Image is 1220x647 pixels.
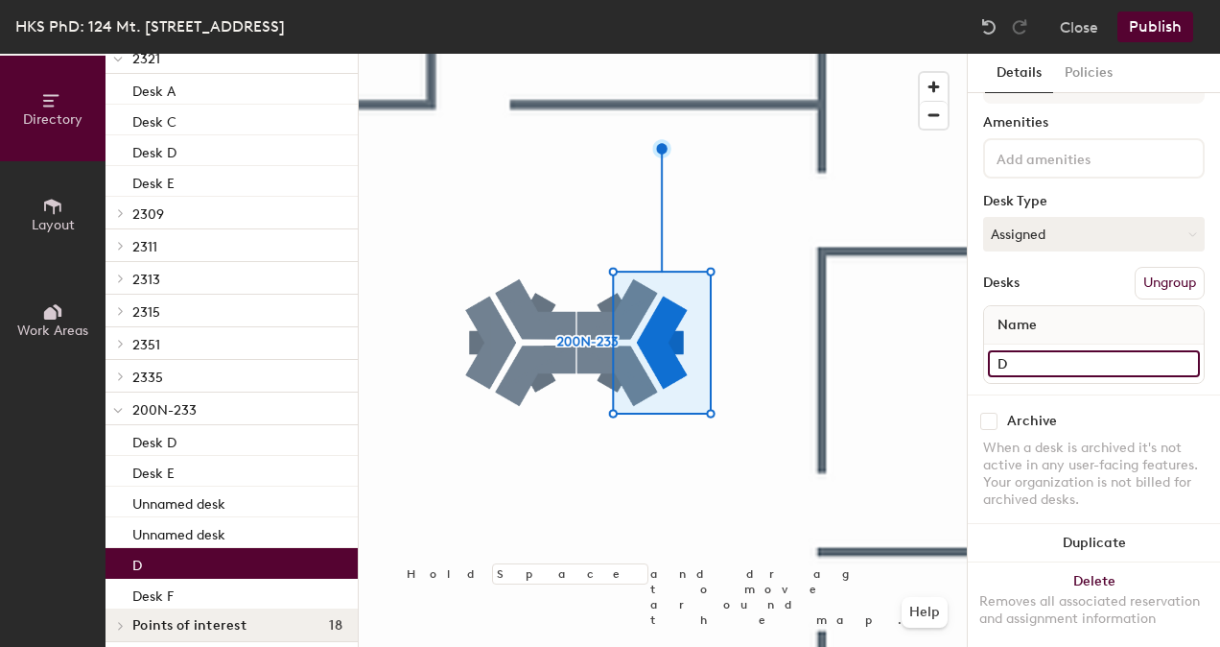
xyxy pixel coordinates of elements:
button: Details [985,54,1053,93]
div: Archive [1007,414,1057,429]
input: Unnamed desk [988,350,1200,377]
span: Layout [32,217,75,233]
button: DeleteRemoves all associated reservation and assignment information [968,563,1220,647]
span: 2321 [132,51,160,67]
div: Removes all associated reservation and assignment information [979,593,1208,628]
input: Add amenities [993,146,1165,169]
div: Desk Type [983,194,1205,209]
span: 2351 [132,337,160,353]
span: 2313 [132,272,160,288]
p: Desk F [132,583,174,605]
img: Redo [1010,17,1029,36]
div: When a desk is archived it's not active in any user-facing features. Your organization is not bil... [983,440,1205,509]
button: Close [1060,12,1098,42]
p: Unnamed desk [132,491,225,513]
span: 2315 [132,304,160,321]
button: Help [902,597,948,628]
img: Undo [979,17,998,36]
button: Ungroup [1135,267,1205,300]
span: Directory [23,111,82,128]
span: 2311 [132,239,157,255]
span: 18 [329,618,342,634]
span: 2335 [132,370,163,386]
button: Assigned [983,217,1205,252]
span: 200N-233 [132,402,197,419]
p: Desk D [132,429,176,451]
div: HKS PhD: 124 Mt. [STREET_ADDRESS] [15,14,285,38]
p: Desk A [132,78,176,100]
div: Amenities [983,115,1205,131]
span: Name [988,308,1046,343]
div: Desks [983,276,1020,291]
p: D [132,552,142,574]
p: Unnamed desk [132,521,225,543]
button: Duplicate [968,524,1220,563]
button: Policies [1053,54,1124,93]
span: 2309 [132,206,164,223]
span: Points of interest [132,618,246,634]
button: Publish [1117,12,1193,42]
p: Desk C [132,108,176,131]
p: Desk D [132,139,176,161]
p: Desk E [132,460,175,482]
span: Work Areas [17,323,88,339]
p: Desk E [132,170,175,192]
